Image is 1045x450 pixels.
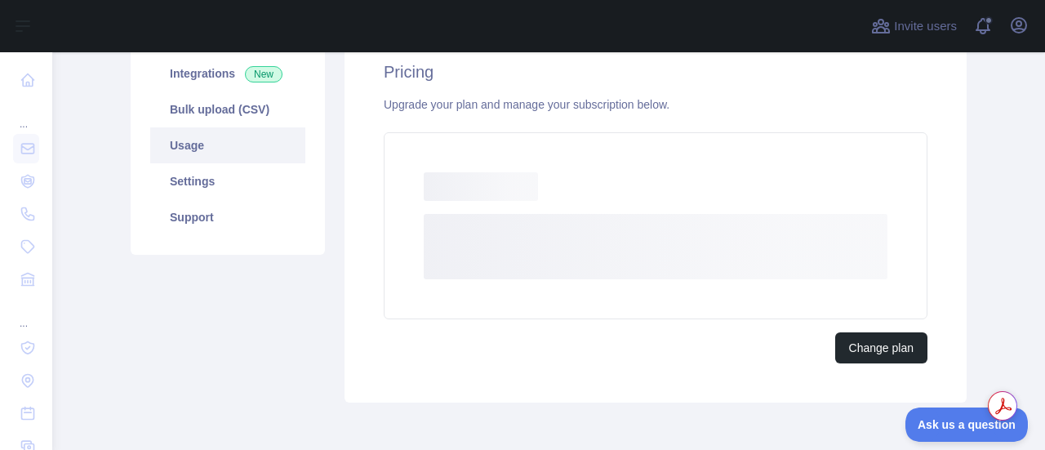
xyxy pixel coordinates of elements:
[150,163,305,199] a: Settings
[245,66,282,82] span: New
[868,13,960,39] button: Invite users
[150,91,305,127] a: Bulk upload (CSV)
[150,199,305,235] a: Support
[150,56,305,91] a: Integrations New
[13,297,39,330] div: ...
[384,96,927,113] div: Upgrade your plan and manage your subscription below.
[150,127,305,163] a: Usage
[905,408,1029,442] iframe: Toggle Customer Support
[894,17,957,36] span: Invite users
[384,60,927,83] h2: Pricing
[13,98,39,131] div: ...
[835,332,927,363] button: Change plan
